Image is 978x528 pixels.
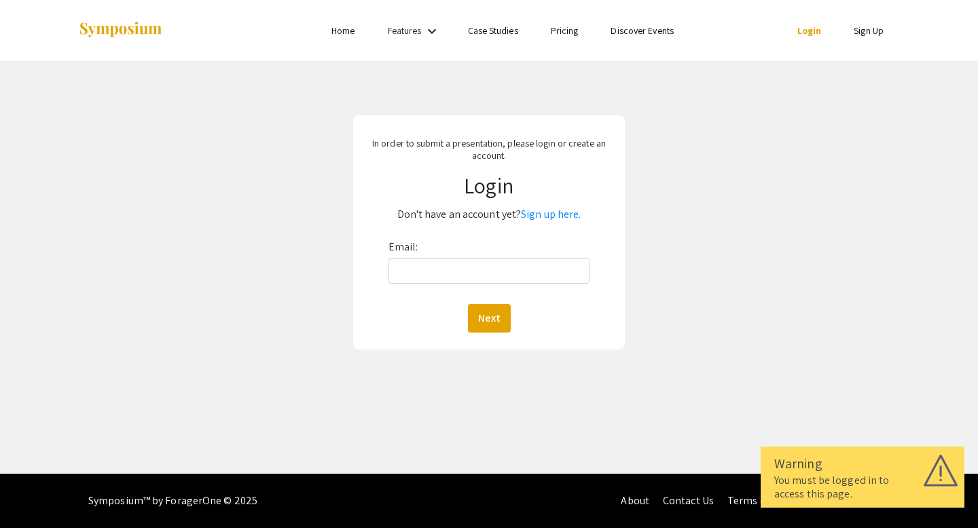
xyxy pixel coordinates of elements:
button: Next [468,304,511,333]
a: Discover Events [611,24,674,37]
h1: Login [363,172,615,198]
img: Symposium by ForagerOne [78,21,163,39]
div: Warning [774,453,951,474]
mat-icon: Expand Features list [424,23,440,39]
a: Pricing [551,24,579,37]
a: Terms of Service [727,493,805,508]
a: Contact Us [663,493,714,508]
a: About [621,493,649,508]
a: Home [331,24,355,37]
a: Sign up here. [521,207,581,221]
a: Case Studies [468,24,518,37]
p: Don't have an account yet? [363,204,615,225]
label: Email: [388,236,418,258]
p: In order to submit a presentation, please login or create an account. [363,137,615,162]
a: Features [388,24,422,37]
a: Login [797,24,822,37]
div: Symposium™ by ForagerOne © 2025 [88,474,257,528]
a: Sign Up [854,24,884,37]
iframe: Chat [920,467,968,518]
div: You must be logged in to access this page. [774,474,951,501]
